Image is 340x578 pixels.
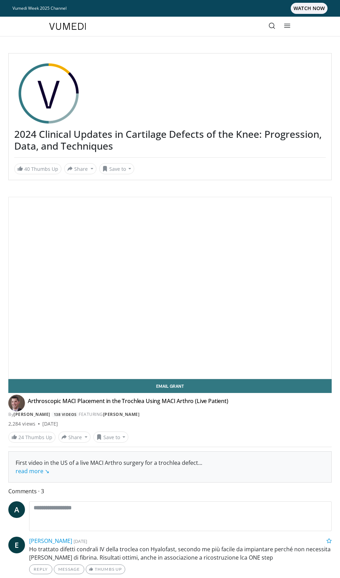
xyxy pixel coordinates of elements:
span: 40 [24,166,30,172]
div: [DATE] [42,420,58,427]
a: [PERSON_NAME] [29,537,72,545]
a: 40 Thumbs Up [14,164,61,174]
button: Save to [99,163,135,174]
img: VuMedi Logo [49,23,86,30]
p: Ho trattato difetti condrali IV della troclea con Hyalofast, secondo me più facile da impiantare ... [29,545,332,562]
span: 24 [18,434,24,441]
a: 138 Videos [51,412,79,418]
a: Reply [29,564,52,574]
div: First video in the US of a live MACI Arthro surgery for a trochlea defect [16,459,324,475]
a: Message [54,564,84,574]
h3: 2024 Clinical Updates in Cartilage Defects of the Knee: Progression, Data, and Techniques [14,128,326,152]
span: WATCH NOW [291,3,328,14]
a: Email Grant [8,379,332,393]
span: ... [16,459,202,475]
div: By FEATURING [8,411,332,418]
button: Save to [93,432,129,443]
a: [PERSON_NAME] [14,411,50,417]
small: [DATE] [74,538,87,544]
a: 24 Thumbs Up [8,432,56,443]
img: Avatar [8,395,25,411]
span: 2,284 views [8,420,35,427]
a: Vumedi Week 2025 ChannelWATCH NOW [12,3,328,14]
h4: Arthroscopic MACI Placement in the Trochlea Using MACI Arthro (Live Patient) [28,397,228,409]
a: A [8,501,25,518]
a: E [8,537,25,553]
button: Share [58,432,91,443]
a: read more ↘ [16,467,49,475]
video-js: Video Player [9,197,331,379]
a: Thumbs Up [86,564,125,574]
span: Comments 3 [8,487,332,496]
button: Share [64,163,96,174]
a: [PERSON_NAME] [103,411,140,417]
img: 2024 Clinical Updates in Cartilage Defects of the Knee: Progression, Data, and Techniques [14,59,84,128]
